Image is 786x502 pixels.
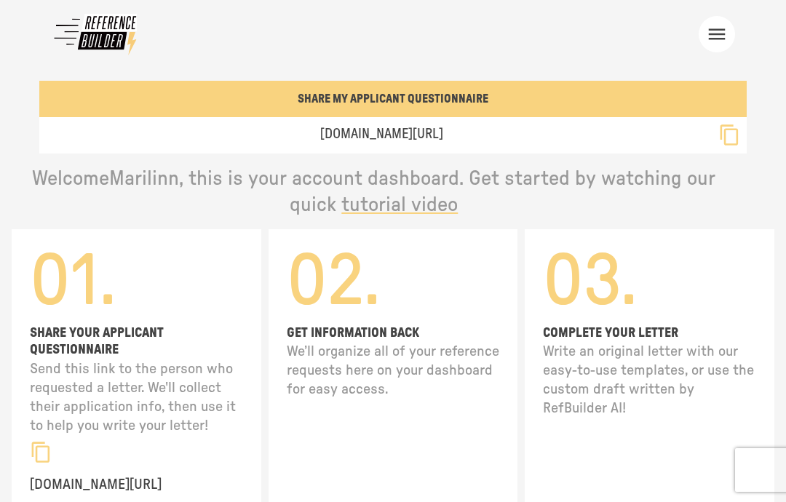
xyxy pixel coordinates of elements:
[39,81,747,117] button: SHARE MY APPLICANT QUESTIONNAIRE
[287,342,500,399] p: We’ll organize all of your reference requests here on your dashboard for easy access.
[287,240,500,325] h1: 02.
[309,126,443,143] p: [DOMAIN_NAME][URL]
[30,240,243,325] h1: 01.
[543,240,756,325] h1: 03.
[287,325,500,342] p: GET INFORMATION BACK
[30,325,243,359] p: SHARE YOUR APPLICANT QUESTIONNAIRE
[341,194,458,215] span: tutorial video
[30,475,243,494] p: [DOMAIN_NAME][URL]
[30,359,243,435] p: Send this link to the person who requested a letter. We'll collect their application info, then u...
[543,325,756,342] p: COMPLETE YOUR LETTER
[51,12,142,57] img: reffy logo
[543,342,756,418] p: Write an original letter with our easy-to-use templates, or use the custom draft written by RefBu...
[12,165,737,218] p: Welcome Marilinn , this is your account dashboard. Get started by watching our quick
